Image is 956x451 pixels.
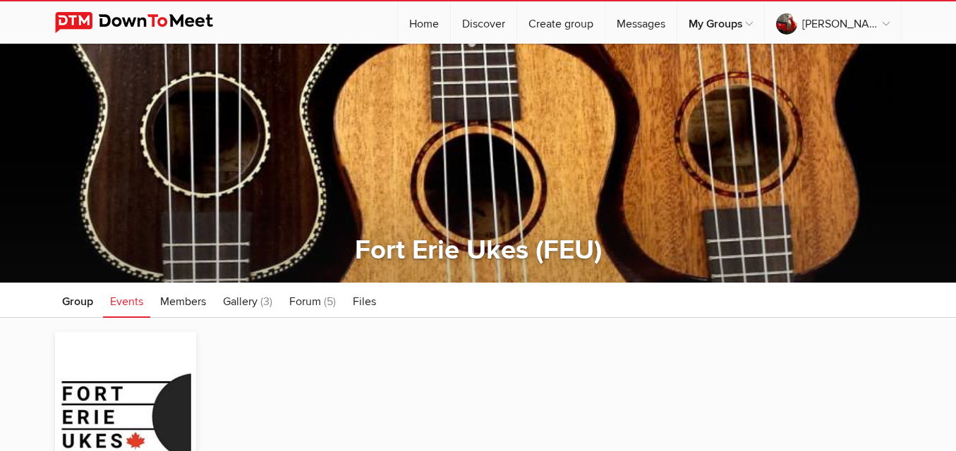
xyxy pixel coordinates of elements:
[289,295,321,309] span: Forum
[282,283,343,318] a: Forum (5)
[324,295,336,309] span: (5)
[55,12,235,33] img: DownToMeet
[216,283,279,318] a: Gallery (3)
[605,1,677,44] a: Messages
[62,295,93,309] span: Group
[451,1,516,44] a: Discover
[110,295,143,309] span: Events
[55,283,100,318] a: Group
[677,1,764,44] a: My Groups
[160,295,206,309] span: Members
[765,1,901,44] a: [PERSON_NAME]
[353,295,376,309] span: Files
[223,295,258,309] span: Gallery
[346,283,383,318] a: Files
[517,1,605,44] a: Create group
[103,283,150,318] a: Events
[153,283,213,318] a: Members
[355,234,602,266] a: Fort Erie Ukes (FEU)
[260,295,272,309] span: (3)
[398,1,450,44] a: Home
